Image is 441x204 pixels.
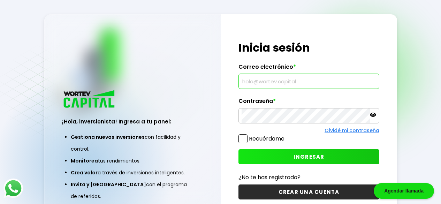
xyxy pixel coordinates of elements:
button: INGRESAR [238,149,379,164]
button: CREAR UNA CUENTA [238,184,379,199]
label: Contraseña [238,98,379,108]
li: tus rendimientos. [71,155,194,167]
span: Crea valor [71,169,98,176]
li: con el programa de referidos. [71,179,194,202]
span: Gestiona nuevas inversiones [71,134,145,141]
p: ¿No te has registrado? [238,173,379,182]
img: logos_whatsapp-icon.242b2217.svg [3,179,23,198]
a: ¿No te has registrado?CREAR UNA CUENTA [238,173,379,199]
span: Monitorea [71,157,98,164]
img: logo_wortev_capital [62,89,117,110]
label: Correo electrónico [238,63,379,74]
div: Agendar llamada [374,183,434,199]
h3: ¡Hola, inversionista! Ingresa a tu panel: [62,118,203,126]
li: con facilidad y control. [71,131,194,155]
label: Recuérdame [249,135,284,143]
span: INGRESAR [294,153,325,160]
span: Invita y [GEOGRAPHIC_DATA] [71,181,146,188]
h1: Inicia sesión [238,39,379,56]
li: a través de inversiones inteligentes. [71,167,194,179]
input: hola@wortev.capital [242,74,376,89]
a: Olvidé mi contraseña [325,127,379,134]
